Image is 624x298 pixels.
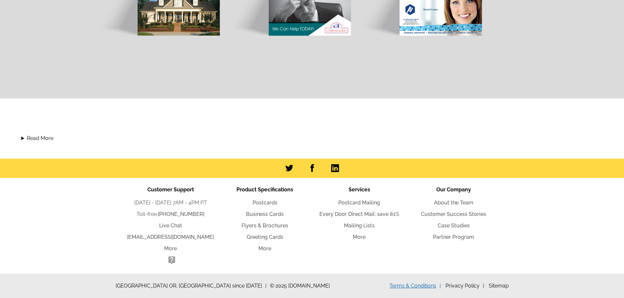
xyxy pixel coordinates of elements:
[344,222,375,229] a: Mailing Lists
[127,234,214,240] a: [EMAIL_ADDRESS][DOMAIN_NAME]
[159,222,182,229] a: Live Chat
[434,200,473,206] a: About the Team
[436,186,471,193] span: Our Company
[270,282,330,290] span: © 2025 [DOMAIN_NAME]
[253,200,277,206] a: Postcards
[445,283,484,289] a: Privacy Policy
[489,283,509,289] a: Sitemap
[123,210,218,218] li: Toll-free:
[246,211,284,217] a: Business Cards
[353,234,366,240] a: More
[349,186,370,193] span: Services
[164,245,177,252] a: More
[389,283,441,289] a: Terms & Conditions
[319,211,399,217] a: Every Door Direct Mail: save 81%
[116,282,267,290] span: [GEOGRAPHIC_DATA] OR, [GEOGRAPHIC_DATA] since [DATE]
[338,200,380,206] a: Postcard Mailing
[21,134,603,142] summary: Read More
[147,186,194,193] span: Customer Support
[241,222,288,229] a: Flyers & Brochures
[158,211,204,217] a: [PHONE_NUMBER]
[433,234,474,240] a: Partner Program
[438,222,470,229] a: Case Studies
[247,234,283,240] a: Greeting Cards
[421,211,486,217] a: Customer Success Stories
[258,245,271,252] a: More
[123,199,218,207] li: [DATE] - [DATE] 7AM - 4PM PT
[236,186,293,193] span: Product Specifications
